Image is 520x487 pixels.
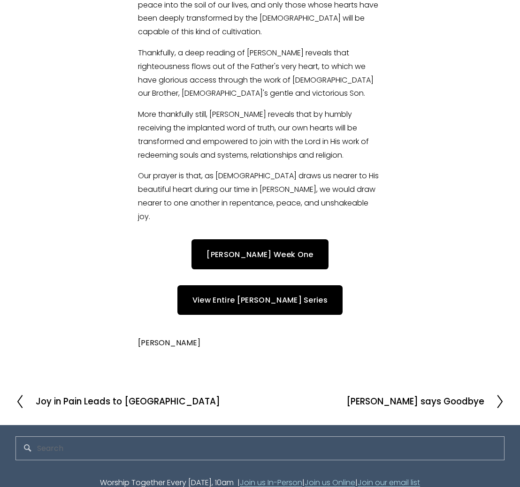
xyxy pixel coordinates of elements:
p: Our prayer is that, as [DEMOGRAPHIC_DATA] draws us nearer to His beautiful heart during our time ... [138,169,382,223]
a: View Entire [PERSON_NAME] Series [177,285,343,315]
a: [PERSON_NAME] Week One [191,239,328,269]
h2: Joy in Pain Leads to [GEOGRAPHIC_DATA] [36,397,220,406]
a: [PERSON_NAME] says Goodbye [346,394,505,409]
a: [PERSON_NAME] [138,337,200,348]
p: Thankfully, a deep reading of [PERSON_NAME] reveals that righteousness flows out of the Father's ... [138,46,382,100]
h2: [PERSON_NAME] says Goodbye [346,397,484,406]
input: Search [15,436,505,460]
p: More thankfully still, [PERSON_NAME] reveals that by humbly receiving the implanted word of truth... [138,108,382,162]
a: Joy in Pain Leads to [GEOGRAPHIC_DATA] [15,394,220,409]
